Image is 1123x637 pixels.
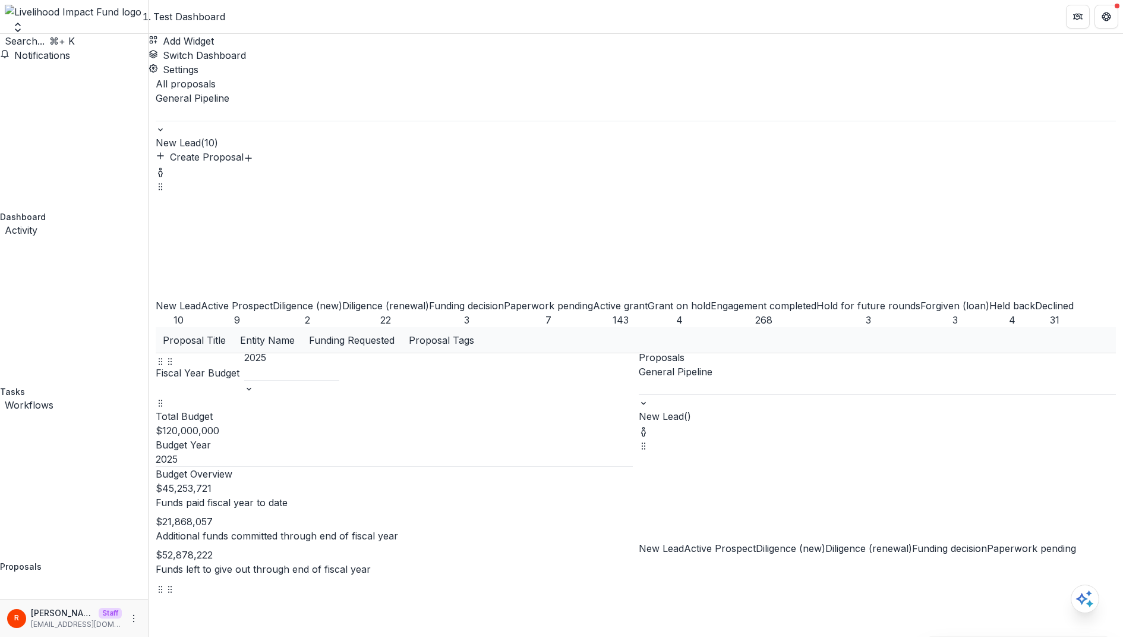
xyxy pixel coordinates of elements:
div: Paperwork pending [987,541,1076,556]
div: Diligence (new) [756,541,825,556]
div: Test Dashboard [153,10,225,24]
button: Drag [165,353,175,368]
div: General Pipeline [156,91,1116,105]
div: 22 [342,313,429,327]
button: Declined31 [1035,260,1074,327]
div: Proposal Title [156,327,233,353]
div: 9 [201,313,273,327]
button: toggle-assigned-to-me [639,423,648,438]
div: Active grant [593,299,648,313]
button: Funding decision3 [429,224,504,327]
button: Held back4 [989,253,1035,327]
div: Active Prospect [201,299,273,313]
button: Switch Dashboard [149,48,246,62]
div: Forgiven (loan) [920,299,989,313]
button: Get Help [1094,5,1118,29]
div: Hold for future rounds [816,299,920,313]
button: Paperwork pending7 [504,209,593,327]
p: Staff [99,608,122,619]
p: $45,253,721 [156,481,633,495]
p: Additional funds committed through end of fiscal year [156,529,633,543]
button: Active Prospect9 [201,227,273,327]
p: $52,878,222 [156,548,633,562]
div: 268 [711,313,816,327]
div: Diligence (new) [273,299,342,313]
div: 4 [648,313,711,327]
div: Proposal Tags [402,333,481,347]
button: toggle-assigned-to-me [156,164,165,178]
div: Funding decision [912,541,987,556]
button: Open AI Assistant [1071,585,1099,613]
button: Create Proposal [156,150,244,164]
div: 31 [1035,313,1074,327]
button: More [127,611,141,626]
button: Diligence (renewal) [825,454,912,556]
div: Diligence (renewal) [342,299,429,313]
p: 2025 [156,452,633,466]
div: Funding Requested [302,327,402,353]
p: New Lead ( 10 ) [156,136,1116,150]
span: Workflows [5,399,53,411]
p: Budget Overview [156,467,633,481]
div: ⌘ + K [49,34,75,48]
button: Hold for future rounds3 [816,194,920,327]
button: New Lead10 [156,253,201,327]
button: Diligence (new) [756,472,825,556]
p: $21,868,057 [156,514,633,529]
button: Diligence (new)2 [273,229,342,327]
div: 3 [429,313,504,327]
span: Search... [5,35,45,47]
div: 3 [920,313,989,327]
button: Drag [639,438,648,452]
button: Funding decision [912,466,987,556]
button: Partners [1066,5,1090,29]
button: Drag [156,353,165,368]
p: [PERSON_NAME] [31,607,94,619]
div: Engagement completed [711,299,816,313]
button: Paperwork pending [987,452,1076,556]
div: Entity Name [233,327,302,353]
div: Raj [14,614,19,622]
button: Drag [165,581,175,595]
div: Held back [989,299,1035,313]
p: Funds left to give out through end of fiscal year [156,562,633,576]
p: Proposals [639,350,1116,365]
button: Drag [156,178,165,193]
button: Add Widget [149,34,214,48]
div: 4 [989,313,1035,327]
div: 7 [504,313,593,327]
button: Drag [156,581,165,595]
div: Entity Name [233,333,302,347]
p: [EMAIL_ADDRESS][DOMAIN_NAME] [31,619,122,630]
button: Create Proposal [244,150,253,164]
div: General Pipeline [639,365,1116,379]
button: Active grant143 [593,244,648,327]
span: Activity [5,224,37,236]
div: 2 [273,313,342,327]
button: Grant on hold4 [648,236,711,327]
div: Funding Requested [302,333,402,347]
button: Engagement completed268 [711,193,816,327]
p: All proposals [156,77,1116,91]
p: New Lead ( ) [639,409,1116,423]
button: Diligence (renewal)22 [342,212,429,327]
img: Livelihood Impact Fund logo [5,5,143,19]
button: Drag [156,395,165,409]
button: Forgiven (loan)3 [920,230,989,327]
nav: breadcrumb [153,10,225,24]
p: Funds paid fiscal year to date [156,495,633,510]
div: 143 [593,313,648,327]
div: Funding decision [429,299,504,313]
button: Active Prospect [684,469,756,556]
div: 10 [156,313,201,327]
p: Budget Year [156,438,633,452]
span: Notifications [14,49,70,61]
div: New Lead [156,299,201,313]
button: Settings [149,62,198,77]
div: Proposal Tags [402,327,481,353]
div: 3 [816,313,920,327]
div: Paperwork pending [504,299,593,313]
